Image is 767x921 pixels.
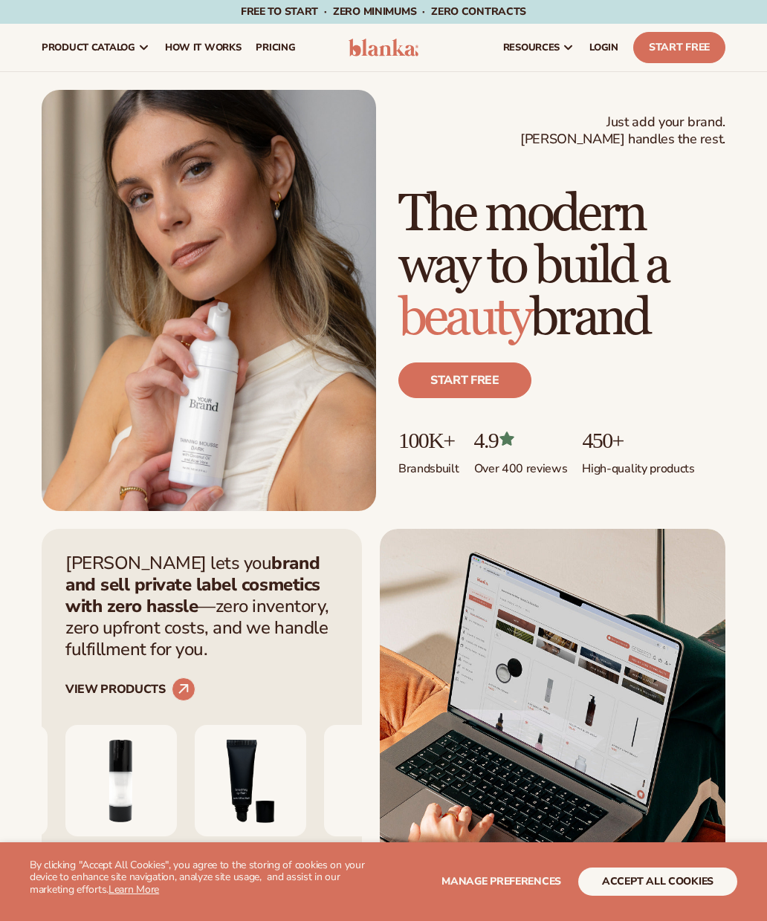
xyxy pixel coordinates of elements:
[65,725,177,908] div: 2 / 9
[324,725,436,908] div: 4 / 9
[582,428,694,452] p: 450+
[474,428,568,452] p: 4.9
[441,868,561,896] button: Manage preferences
[248,24,302,71] a: pricing
[65,551,320,618] strong: brand and sell private label cosmetics with zero hassle
[324,725,436,836] img: Vitamin c cleanser.
[582,24,626,71] a: LOGIN
[398,452,459,477] p: Brands built
[589,42,618,53] span: LOGIN
[578,868,737,896] button: accept all cookies
[633,32,725,63] a: Start Free
[42,90,376,511] img: Female holding tanning mousse.
[241,4,526,19] span: Free to start · ZERO minimums · ZERO contracts
[165,42,242,53] span: How It Works
[474,452,568,477] p: Over 400 reviews
[398,189,725,345] h1: The modern way to build a brand
[195,725,306,836] img: Smoothing lip balm.
[34,24,158,71] a: product catalog
[65,836,177,861] div: Moisturizer
[398,362,531,398] a: Start free
[520,114,725,149] span: Just add your brand. [PERSON_NAME] handles the rest.
[496,24,582,71] a: resources
[582,452,694,477] p: High-quality products
[398,428,459,452] p: 100K+
[398,287,530,350] span: beauty
[349,39,418,56] img: logo
[65,725,177,836] img: Moisturizing lotion.
[65,553,338,660] p: [PERSON_NAME] lets you —zero inventory, zero upfront costs, and we handle fulfillment for you.
[256,42,295,53] span: pricing
[109,882,159,896] a: Learn More
[195,836,306,861] div: Lip Balm
[195,725,306,908] div: 3 / 9
[158,24,249,71] a: How It Works
[441,874,561,888] span: Manage preferences
[65,677,195,701] a: VIEW PRODUCTS
[30,859,383,896] p: By clicking "Accept All Cookies", you agree to the storing of cookies on your device to enhance s...
[42,42,135,53] span: product catalog
[503,42,560,53] span: resources
[324,836,436,861] div: Vitamin C Cleanser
